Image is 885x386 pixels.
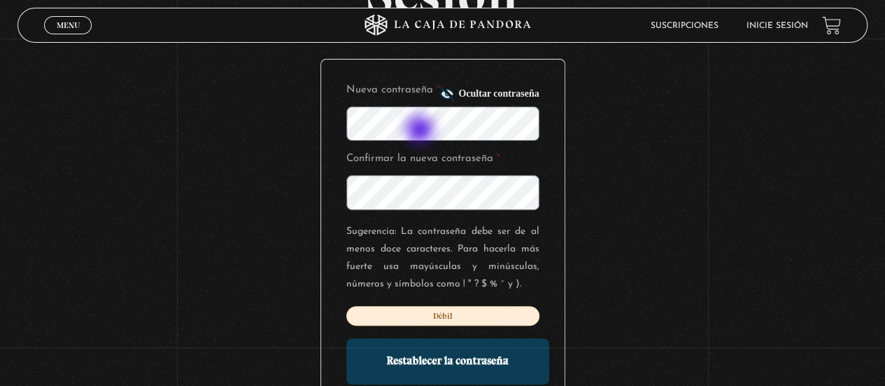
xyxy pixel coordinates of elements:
a: View your shopping cart [822,16,841,35]
a: Suscripciones [651,22,718,30]
abbr: Campo obligatorio [437,85,440,95]
abbr: Campo obligatorio [497,153,500,164]
span: Ocultar contraseña [458,89,539,99]
label: Nueva contraseña [346,85,440,95]
p: Sugerencia: La contraseña debe ser de al menos doce caracteres. Para hacerla más fuerte usa mayús... [346,223,539,294]
a: Inicie sesión [746,22,808,30]
span: Cerrar [52,33,85,43]
label: Confirmar la nueva contraseña [346,153,539,164]
span: Menu [57,21,80,29]
input: Restablecer la contraseña [346,338,549,385]
div: Débil [346,306,539,326]
button: Ocultar contraseña [440,87,539,101]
